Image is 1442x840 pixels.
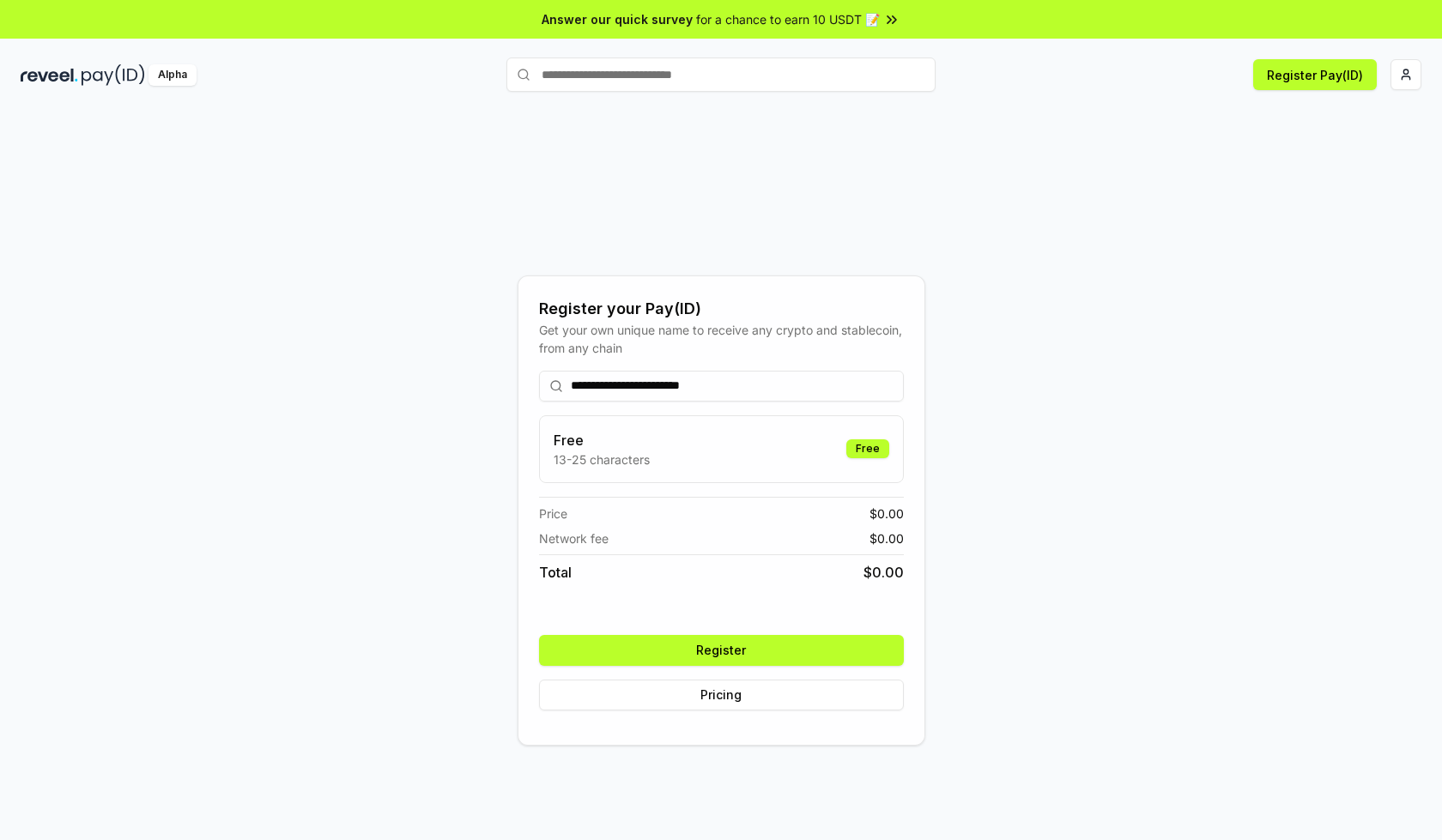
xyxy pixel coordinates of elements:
button: Register [539,635,904,666]
p: 13-25 characters [554,450,650,468]
h3: Free [554,430,650,450]
span: Total [539,562,572,583]
span: $ 0.00 [869,529,904,547]
span: Network fee [539,529,609,547]
div: Register your Pay(ID) [539,297,904,321]
div: Free [846,439,889,458]
img: reveel_dark [21,64,78,86]
span: Price [539,505,567,523]
div: Get your own unique name to receive any crypto and stablecoin, from any chain [539,321,904,357]
span: for a chance to earn 10 USDT 📝 [696,10,880,28]
div: Alpha [148,64,197,86]
button: Register Pay(ID) [1253,59,1377,90]
span: Answer our quick survey [542,10,693,28]
span: $ 0.00 [863,562,904,583]
span: $ 0.00 [869,505,904,523]
img: pay_id [82,64,145,86]
button: Pricing [539,680,904,710]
